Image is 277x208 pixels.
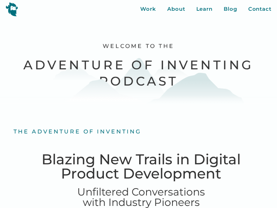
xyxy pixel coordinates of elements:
[6,2,18,16] img: yeti logo icon
[196,5,213,13] a: Learn
[103,43,175,50] h1: Welcome to the
[14,128,269,136] h2: the adventure of inventing
[14,57,263,89] h2: adventure of inventing podcast
[167,5,185,13] a: About
[248,5,271,13] a: Contact
[14,152,269,181] h1: Blazing New Trails in Digital Product Development
[224,5,237,13] a: Blog
[140,5,156,13] a: Work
